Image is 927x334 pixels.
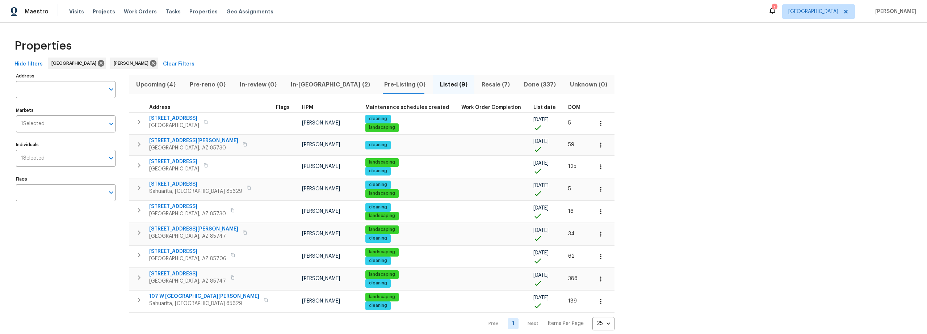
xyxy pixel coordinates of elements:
span: [DATE] [533,161,549,166]
div: 1 [772,4,777,12]
span: 16 [568,209,574,214]
span: landscaping [366,271,398,278]
span: [STREET_ADDRESS][PERSON_NAME] [149,225,238,233]
span: [STREET_ADDRESS] [149,270,226,278]
button: Clear Filters [160,58,197,71]
span: [PERSON_NAME] [302,209,340,214]
button: Hide filters [12,58,46,71]
button: Open [106,119,116,129]
span: Geo Assignments [226,8,273,15]
span: 125 [568,164,576,169]
span: 1 Selected [21,155,45,161]
span: [STREET_ADDRESS] [149,158,199,165]
button: Open [106,84,116,94]
span: landscaping [366,249,398,255]
span: cleaning [366,204,390,210]
span: [DATE] [533,228,549,233]
span: [PERSON_NAME] [872,8,916,15]
label: Markets [16,108,116,113]
span: Visits [69,8,84,15]
span: List date [533,105,556,110]
span: 107 W [GEOGRAPHIC_DATA][PERSON_NAME] [149,293,259,300]
span: [GEOGRAPHIC_DATA] [51,60,99,67]
span: cleaning [366,116,390,122]
label: Address [16,74,116,78]
span: Address [149,105,171,110]
span: cleaning [366,168,390,174]
span: [PERSON_NAME] [302,164,340,169]
nav: Pagination Navigation [482,317,614,330]
span: [GEOGRAPHIC_DATA], AZ 85730 [149,144,238,152]
span: In-review (0) [237,80,279,90]
span: [STREET_ADDRESS] [149,115,199,122]
span: 5 [568,121,571,126]
span: [GEOGRAPHIC_DATA] [788,8,838,15]
span: Maestro [25,8,49,15]
span: Maintenance schedules created [365,105,449,110]
span: landscaping [366,190,398,196]
span: Listed (9) [437,80,470,90]
span: [PERSON_NAME] [302,186,340,191]
span: [GEOGRAPHIC_DATA] [149,122,199,129]
span: cleaning [366,303,390,309]
span: HPM [302,105,313,110]
span: Sahuarita, [GEOGRAPHIC_DATA] 85629 [149,300,259,307]
span: Pre-reno (0) [187,80,228,90]
span: 62 [568,254,575,259]
span: [PERSON_NAME] [114,60,151,67]
span: 5 [568,186,571,191]
span: DOM [568,105,580,110]
span: [DATE] [533,295,549,300]
a: Goto page 1 [508,318,519,329]
span: Properties [14,42,72,50]
span: Hide filters [14,60,43,69]
button: Open [106,187,116,198]
label: Flags [16,177,116,181]
span: cleaning [366,142,390,148]
span: cleaning [366,235,390,241]
span: Clear Filters [163,60,194,69]
span: In-[GEOGRAPHIC_DATA] (2) [288,80,373,90]
span: [STREET_ADDRESS][PERSON_NAME] [149,137,238,144]
span: Projects [93,8,115,15]
span: [STREET_ADDRESS] [149,248,226,255]
span: [PERSON_NAME] [302,121,340,126]
span: 34 [568,231,575,236]
span: landscaping [366,124,398,131]
span: [GEOGRAPHIC_DATA], AZ 85730 [149,210,226,217]
span: Tasks [165,9,181,14]
span: Work Orders [124,8,157,15]
span: landscaping [366,159,398,165]
span: Flags [276,105,290,110]
span: [DATE] [533,206,549,211]
span: [GEOGRAPHIC_DATA] [149,165,199,173]
span: cleaning [366,182,390,188]
span: Pre-Listing (0) [382,80,428,90]
span: 189 [568,299,577,304]
span: Done (337) [521,80,559,90]
span: Work Order Completion [461,105,521,110]
p: Items Per Page [548,320,584,327]
div: [GEOGRAPHIC_DATA] [48,58,106,69]
span: [PERSON_NAME] [302,299,340,304]
span: [GEOGRAPHIC_DATA], AZ 85706 [149,255,226,262]
span: [DATE] [533,273,549,278]
div: 25 [592,314,614,333]
span: [PERSON_NAME] [302,254,340,259]
label: Individuals [16,143,116,147]
span: Sahuarita, [GEOGRAPHIC_DATA] 85629 [149,188,242,195]
button: Open [106,153,116,163]
span: Unknown (0) [567,80,610,90]
span: [PERSON_NAME] [302,231,340,236]
span: 388 [568,276,578,281]
span: [DATE] [533,250,549,255]
span: Upcoming (4) [133,80,178,90]
span: [PERSON_NAME] [302,276,340,281]
div: [PERSON_NAME] [110,58,158,69]
span: Resale (7) [479,80,512,90]
span: landscaping [366,227,398,233]
span: [GEOGRAPHIC_DATA], AZ 85747 [149,278,226,285]
span: 59 [568,142,574,147]
span: 1 Selected [21,121,45,127]
span: [GEOGRAPHIC_DATA], AZ 85747 [149,233,238,240]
